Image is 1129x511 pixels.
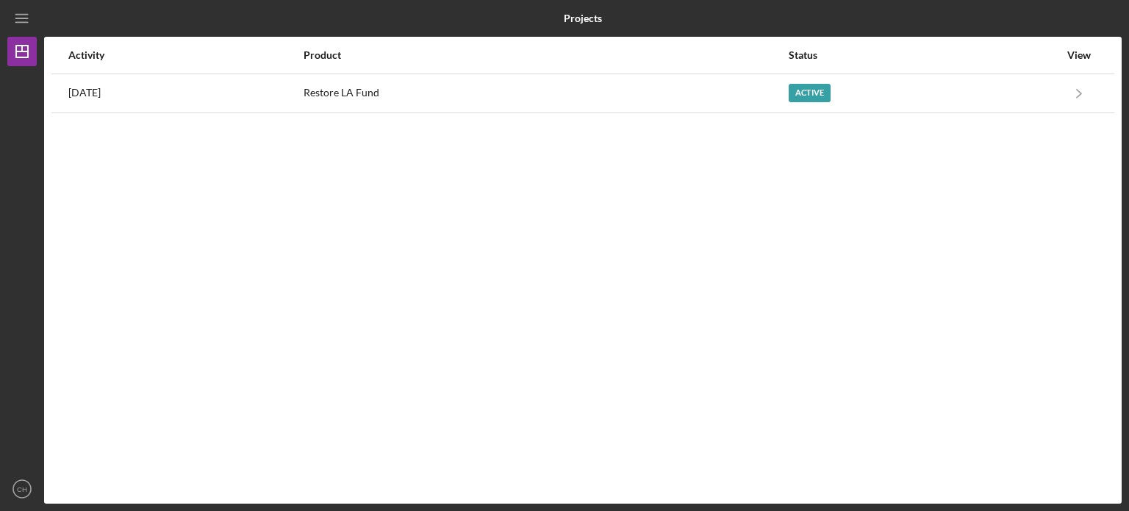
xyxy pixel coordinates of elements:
text: CH [17,485,27,493]
div: Activity [68,49,302,61]
b: Projects [564,12,602,24]
button: CH [7,474,37,504]
time: 2025-09-16 21:12 [68,87,101,99]
div: Restore LA Fund [304,75,786,112]
div: Status [789,49,1059,61]
div: Active [789,84,831,102]
div: Product [304,49,786,61]
div: View [1061,49,1097,61]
